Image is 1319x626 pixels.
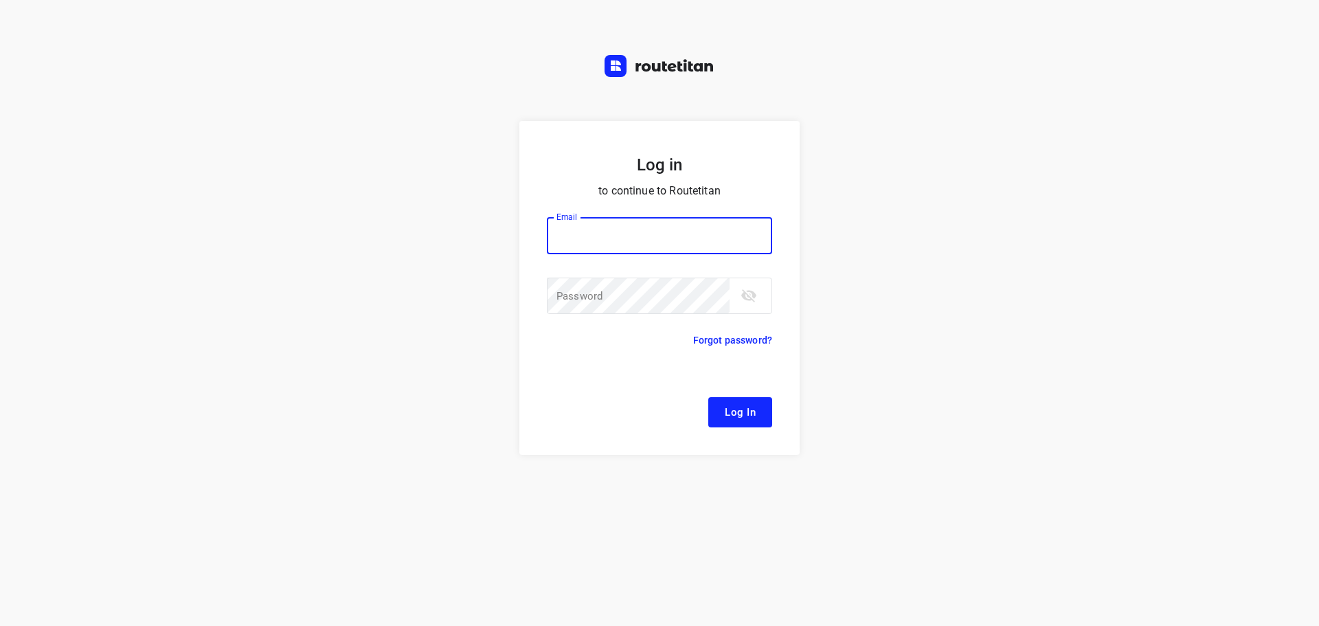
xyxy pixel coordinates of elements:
button: toggle password visibility [735,282,763,309]
img: Routetitan [605,55,714,77]
p: Forgot password? [693,332,772,348]
h5: Log in [547,154,772,176]
span: Log In [725,403,756,421]
p: to continue to Routetitan [547,181,772,201]
button: Log In [708,397,772,427]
